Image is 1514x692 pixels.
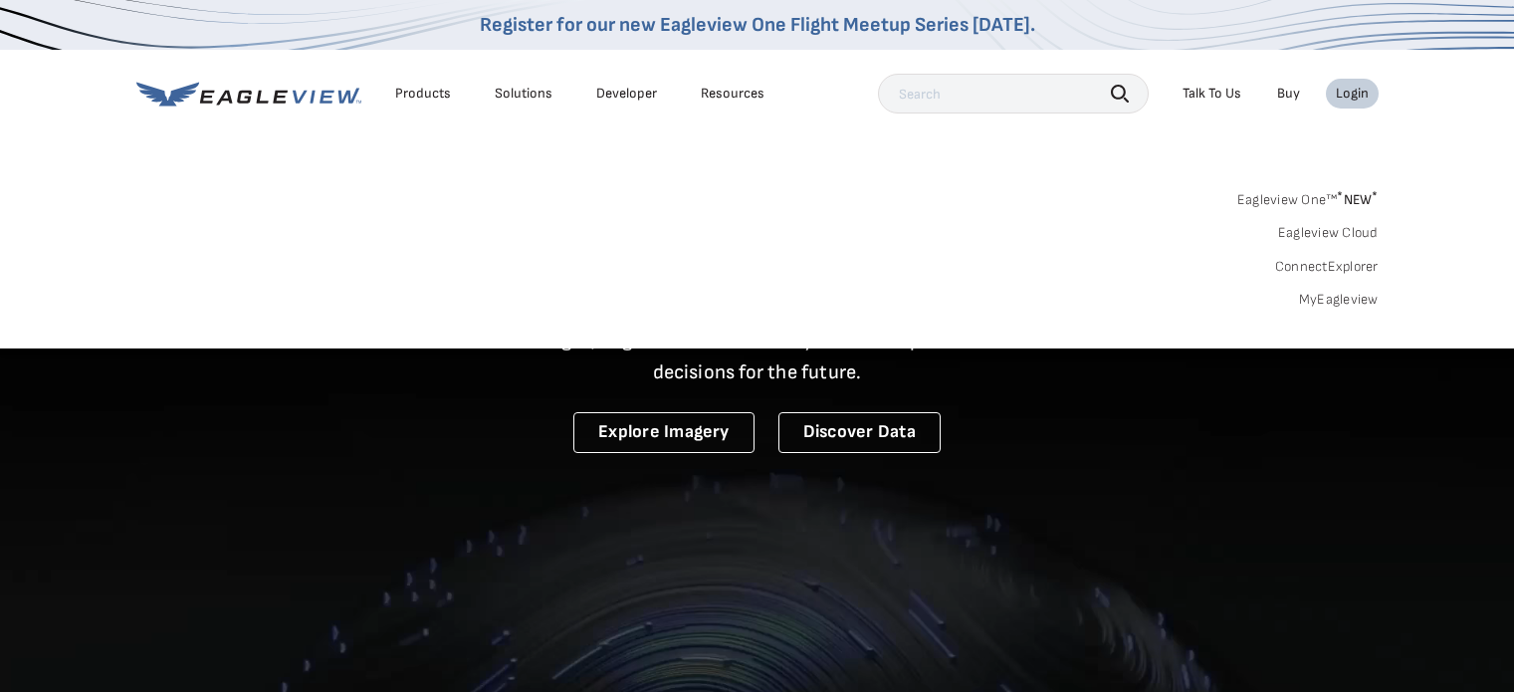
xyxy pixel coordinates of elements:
span: NEW [1337,191,1378,208]
div: Login [1336,85,1369,103]
a: ConnectExplorer [1275,258,1379,276]
a: MyEagleview [1299,291,1379,309]
div: Solutions [495,85,552,103]
a: Eagleview Cloud [1278,224,1379,242]
div: Products [395,85,451,103]
a: Register for our new Eagleview One Flight Meetup Series [DATE]. [480,13,1035,37]
a: Eagleview One™*NEW* [1237,185,1379,208]
input: Search [878,74,1149,114]
div: Resources [701,85,764,103]
a: Developer [596,85,657,103]
a: Explore Imagery [573,412,755,453]
div: Talk To Us [1183,85,1241,103]
a: Discover Data [778,412,941,453]
a: Buy [1277,85,1300,103]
